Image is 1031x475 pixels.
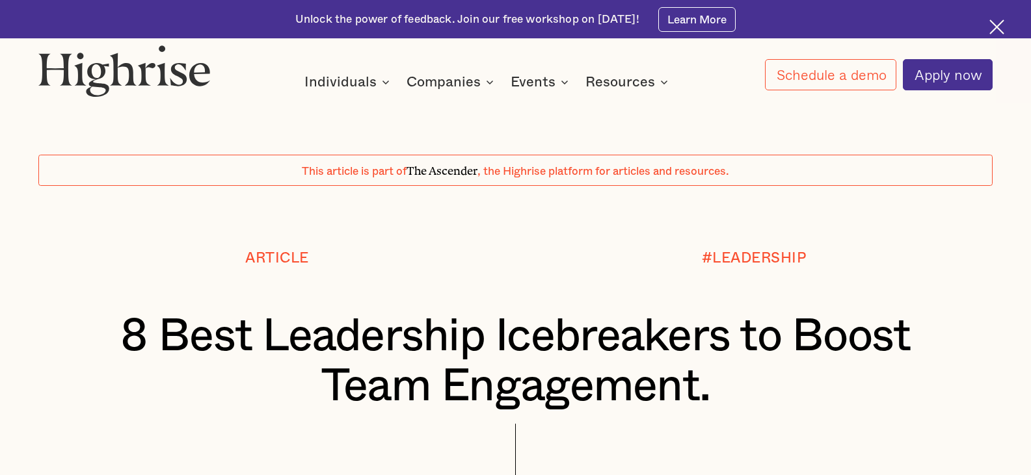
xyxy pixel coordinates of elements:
a: Apply now [903,59,992,90]
div: #LEADERSHIP [702,250,807,266]
div: Resources [585,74,655,90]
div: Events [511,74,556,90]
span: , the Highrise platform for articles and resources. [477,166,729,177]
div: Individuals [304,74,377,90]
img: Highrise logo [38,45,211,97]
div: Companies [407,74,498,90]
div: Article [245,250,309,266]
div: Individuals [304,74,394,90]
div: Resources [585,74,672,90]
div: Events [511,74,572,90]
div: Companies [407,74,481,90]
div: Unlock the power of feedback. Join our free workshop on [DATE]! [295,12,639,27]
a: Schedule a demo [765,59,896,90]
img: Cross icon [989,19,1004,34]
span: This article is part of [302,166,407,177]
h1: 8 Best Leadership Icebreakers to Boost Team Engagement. [78,311,952,412]
span: The Ascender [407,162,477,175]
a: Learn More [658,7,736,32]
